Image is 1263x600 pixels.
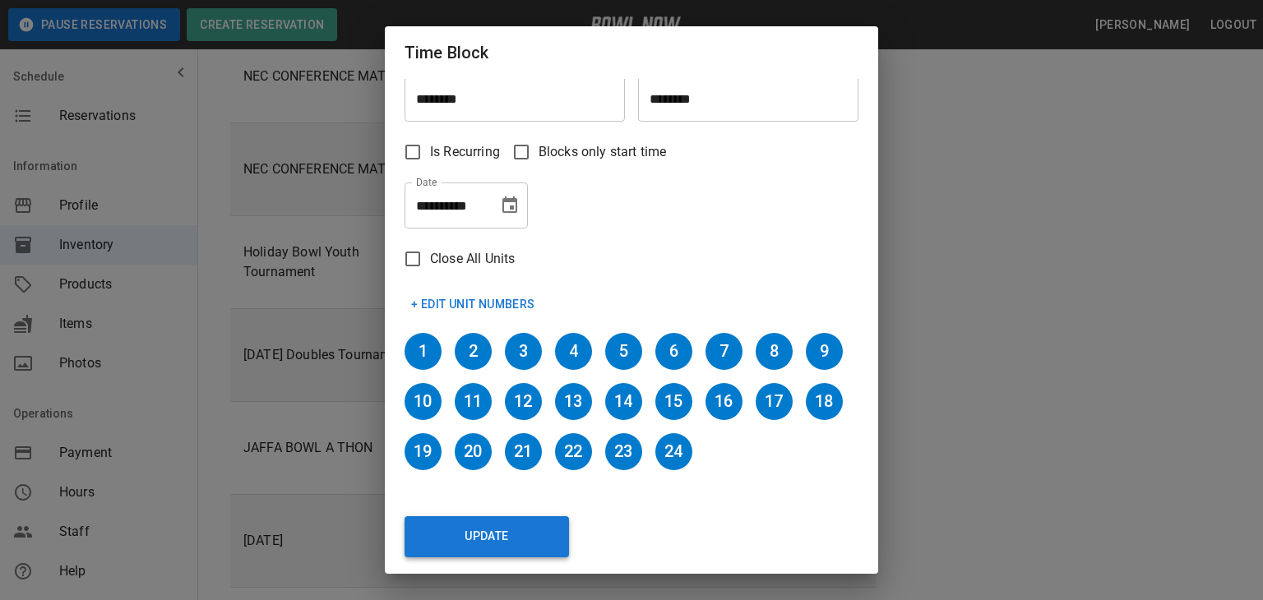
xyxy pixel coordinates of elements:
[706,333,743,370] h6: 7
[605,433,642,470] h6: 23
[405,433,442,470] h6: 19
[405,76,613,122] input: Choose time, selected time is 12:00 PM
[405,516,569,557] button: Update
[555,383,592,420] h6: 13
[405,289,542,320] button: + Edit Unit Numbers
[539,142,666,162] span: Blocks only start time
[405,383,442,420] h6: 10
[655,383,692,420] h6: 15
[430,142,500,162] span: Is Recurring
[505,433,542,470] h6: 21
[706,383,743,420] h6: 16
[430,249,515,269] span: Close All Units
[493,189,526,222] button: Choose date, selected date is Oct 26, 2024
[555,433,592,470] h6: 22
[405,333,442,370] h6: 1
[806,333,843,370] h6: 9
[455,383,492,420] h6: 11
[638,76,847,122] input: Choose time, selected time is 5:30 PM
[505,333,542,370] h6: 3
[605,333,642,370] h6: 5
[505,383,542,420] h6: 12
[806,383,843,420] h6: 18
[455,333,492,370] h6: 2
[605,383,642,420] h6: 14
[455,433,492,470] h6: 20
[555,333,592,370] h6: 4
[655,333,692,370] h6: 6
[756,333,793,370] h6: 8
[385,26,878,79] h2: Time Block
[756,383,793,420] h6: 17
[655,433,692,470] h6: 24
